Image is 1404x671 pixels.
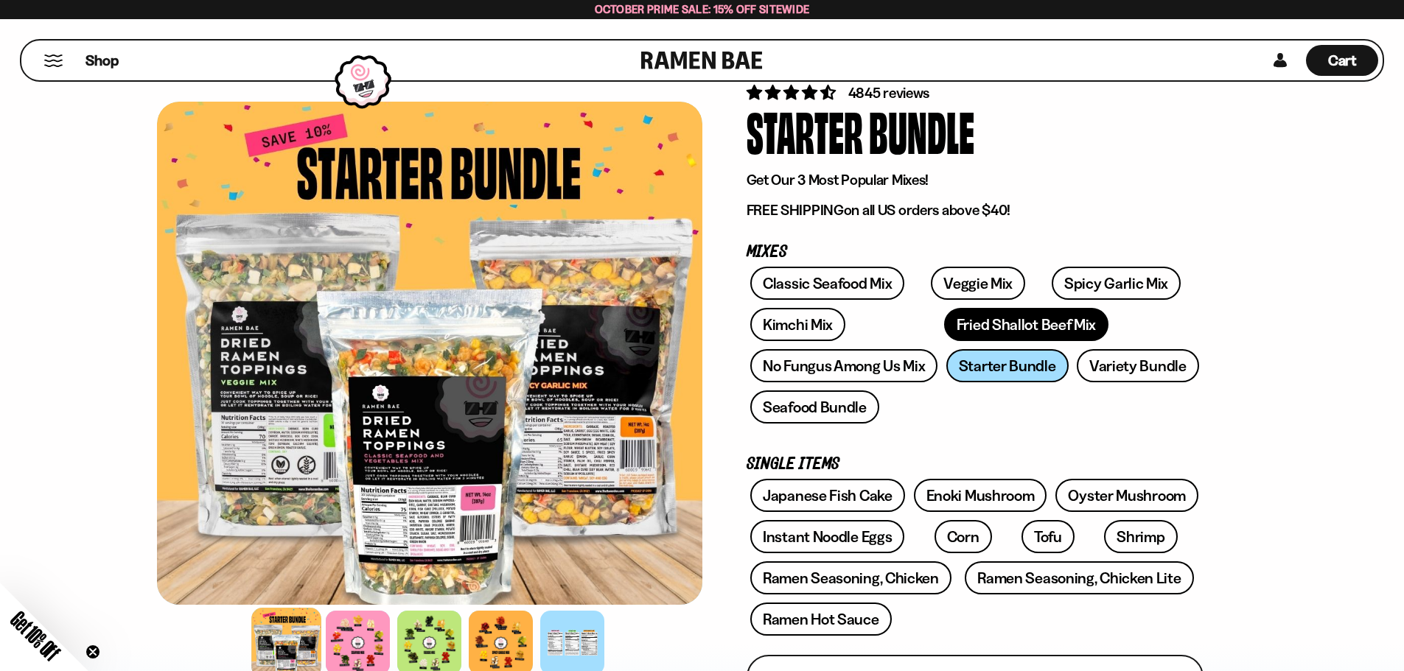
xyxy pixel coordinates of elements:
a: Tofu [1021,520,1075,553]
p: Single Items [747,457,1204,471]
a: Corn [935,520,992,553]
a: Enoki Mushroom [914,479,1047,512]
a: Veggie Mix [931,267,1025,300]
div: Starter [747,103,863,158]
a: Spicy Garlic Mix [1052,267,1181,300]
a: Ramen Seasoning, Chicken [750,561,951,594]
div: Cart [1306,41,1378,80]
a: Ramen Hot Sauce [750,603,892,636]
a: Japanese Fish Cake [750,479,905,512]
span: October Prime Sale: 15% off Sitewide [595,2,810,16]
a: Shrimp [1104,520,1177,553]
p: Mixes [747,245,1204,259]
div: Bundle [869,103,974,158]
a: Classic Seafood Mix [750,267,904,300]
a: Ramen Seasoning, Chicken Lite [965,561,1193,594]
a: Shop [85,45,119,76]
a: Variety Bundle [1077,349,1199,382]
a: Oyster Mushroom [1055,479,1198,512]
p: on all US orders above $40! [747,201,1204,219]
span: Shop [85,51,119,71]
a: Seafood Bundle [750,390,879,424]
span: Cart [1328,52,1357,69]
button: Close teaser [85,644,100,659]
a: Instant Noodle Eggs [750,520,904,553]
a: Kimchi Mix [750,308,845,341]
a: No Fungus Among Us Mix [750,349,937,382]
span: Get 10% Off [7,607,64,664]
strong: FREE SHIPPING [747,201,844,219]
p: Get Our 3 Most Popular Mixes! [747,171,1204,189]
button: Mobile Menu Trigger [43,55,63,67]
a: Fried Shallot Beef Mix [944,308,1108,341]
